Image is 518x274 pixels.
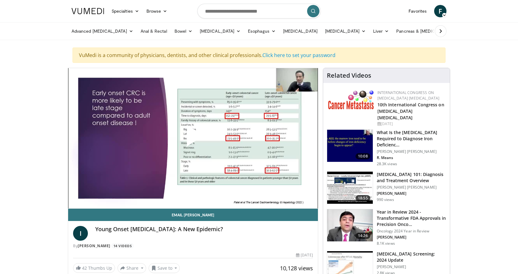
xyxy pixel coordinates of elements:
[328,90,374,109] img: 6ff8bc22-9509-4454-a4f8-ac79dd3b8976.png.150x105_q85_autocrop_double_scale_upscale_version-0.2.png
[82,265,87,271] span: 42
[377,197,394,202] p: 990 views
[369,25,393,37] a: Liver
[72,47,446,63] div: VuMedi is a community of physicians, dentists, and other clinical professionals.
[327,171,446,204] a: 18:55 [MEDICAL_DATA] 101: Diagnosis and Treatment Overview [PERSON_NAME] [PERSON_NAME] [PERSON_NA...
[321,25,369,37] a: [MEDICAL_DATA]
[68,209,318,221] a: Email [PERSON_NAME]
[377,191,446,196] p: [PERSON_NAME]
[78,243,110,248] a: [PERSON_NAME]
[262,52,335,59] a: Click here to set your password
[137,25,171,37] a: Anal & Rectal
[377,155,446,160] p: R. Means
[377,209,446,227] h3: Year in Review 2024 - Transformative FDA Approvals in Precision Onco…
[143,5,171,17] a: Browse
[327,172,373,204] img: f5d819c4-b4a6-4669-943d-399a0cb519e6.150x105_q85_crop-smart_upscale.jpg
[117,263,146,273] button: Share
[377,251,446,263] h3: [MEDICAL_DATA] Screening: 2024 Update
[280,264,313,272] span: 10,128 views
[72,8,104,14] img: VuMedi Logo
[377,129,446,148] h3: What Is the [MEDICAL_DATA] Required to Diagnose Iron Deficienc…
[393,25,465,37] a: Pancreas & [MEDICAL_DATA]
[279,25,321,37] a: [MEDICAL_DATA]
[111,243,134,248] a: 14 Videos
[171,25,196,37] a: Bowel
[327,130,373,162] img: 15adaf35-b496-4260-9f93-ea8e29d3ece7.150x105_q85_crop-smart_upscale.jpg
[377,171,446,184] h3: [MEDICAL_DATA] 101: Diagnosis and Treatment Overview
[377,241,395,246] p: 8.1K views
[377,229,446,234] p: Oncology 2024 Year in Review
[68,25,137,37] a: Advanced [MEDICAL_DATA]
[73,226,88,241] a: I
[377,149,446,154] p: [PERSON_NAME] [PERSON_NAME]
[138,108,249,168] button: Play Video
[377,185,446,190] p: [PERSON_NAME] [PERSON_NAME]
[377,90,440,101] a: International Congress on [MEDICAL_DATA] [MEDICAL_DATA]
[95,226,313,233] h4: Young Onset [MEDICAL_DATA]: A New Epidemic?
[377,121,445,127] div: [DATE]
[327,72,371,79] h4: Related Videos
[73,243,313,249] div: By
[68,68,318,209] video-js: Video Player
[296,252,313,258] div: [DATE]
[356,153,370,159] span: 10:08
[377,162,397,166] p: 28.3K views
[327,129,446,166] a: 10:08 What Is the [MEDICAL_DATA] Required to Diagnose Iron Deficienc… [PERSON_NAME] [PERSON_NAME]...
[377,102,444,121] a: 10th International Congress on [MEDICAL_DATA] [MEDICAL_DATA]
[327,209,446,246] a: 14:26 Year in Review 2024 - Transformative FDA Approvals in Precision Onco… Oncology 2024 Year in...
[196,25,244,37] a: [MEDICAL_DATA]
[149,263,180,273] button: Save to
[197,4,321,18] input: Search topics, interventions
[405,5,430,17] a: Favorites
[327,209,373,241] img: 22cacae0-80e8-46c7-b946-25cff5e656fa.150x105_q85_crop-smart_upscale.jpg
[108,5,143,17] a: Specialties
[377,235,446,240] p: [PERSON_NAME]
[356,233,370,239] span: 14:26
[244,25,279,37] a: Esophagus
[377,264,446,269] p: [PERSON_NAME]
[434,5,446,17] a: F
[73,263,115,273] a: 42 Thumbs Up
[356,195,370,201] span: 18:55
